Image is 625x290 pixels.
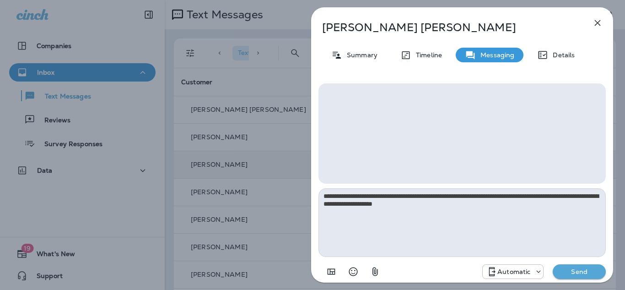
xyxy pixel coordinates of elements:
p: Timeline [411,51,442,59]
p: Summary [342,51,377,59]
button: Send [553,264,606,279]
button: Select an emoji [344,263,362,281]
p: Details [548,51,575,59]
p: [PERSON_NAME] [PERSON_NAME] [322,21,572,34]
p: Send [560,268,598,276]
button: Add in a premade template [322,263,340,281]
p: Automatic [497,268,530,275]
p: Messaging [476,51,514,59]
